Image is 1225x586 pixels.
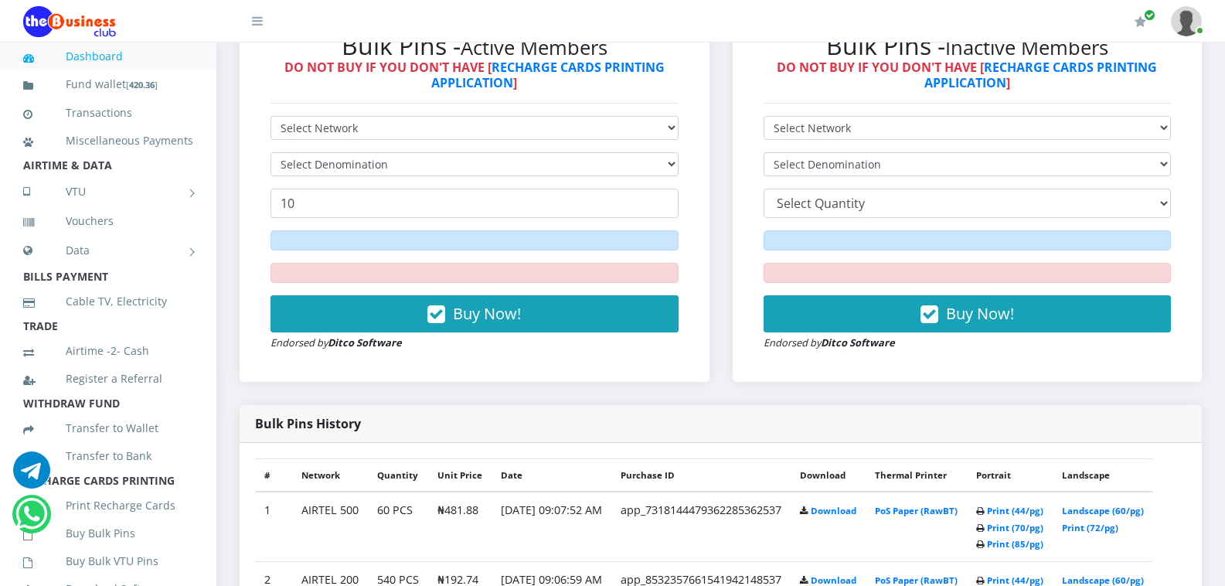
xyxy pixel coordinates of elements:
[15,507,47,533] a: Chat for support
[764,336,895,349] small: Endorsed by
[328,336,402,349] strong: Ditco Software
[292,492,368,561] td: AIRTEL 500
[271,295,679,332] button: Buy Now!
[875,505,958,516] a: PoS Paper (RawBT)
[271,336,402,349] small: Endorsed by
[1062,505,1144,516] a: Landscape (60/pg)
[23,438,193,474] a: Transfer to Bank
[23,333,193,369] a: Airtime -2- Cash
[1062,522,1118,533] a: Print (72/pg)
[821,336,895,349] strong: Ditco Software
[23,66,193,103] a: Fund wallet[420.36]
[866,458,967,492] th: Thermal Printer
[946,303,1014,324] span: Buy Now!
[428,458,492,492] th: Unit Price
[811,505,856,516] a: Download
[764,31,1172,60] h2: Bulk Pins -
[1171,6,1202,36] img: User
[453,303,521,324] span: Buy Now!
[428,492,492,561] td: ₦481.88
[271,31,679,60] h2: Bulk Pins -
[967,458,1053,492] th: Portrait
[255,415,361,432] strong: Bulk Pins History
[492,492,611,561] td: [DATE] 09:07:52 AM
[791,458,866,492] th: Download
[1144,9,1155,21] span: Renew/Upgrade Subscription
[23,516,193,551] a: Buy Bulk Pins
[987,538,1043,550] a: Print (85/pg)
[875,574,958,586] a: PoS Paper (RawBT)
[23,231,193,270] a: Data
[461,34,607,61] small: Active Members
[23,411,193,446] a: Transfer to Wallet
[23,6,116,37] img: Logo
[23,361,193,397] a: Register a Referral
[945,34,1108,61] small: Inactive Members
[129,79,155,90] b: 420.36
[611,458,791,492] th: Purchase ID
[1135,15,1146,28] i: Renew/Upgrade Subscription
[23,488,193,523] a: Print Recharge Cards
[126,79,158,90] small: [ ]
[368,458,428,492] th: Quantity
[23,543,193,579] a: Buy Bulk VTU Pins
[255,492,292,561] td: 1
[284,59,665,90] strong: DO NOT BUY IF YOU DON'T HAVE [ ]
[811,574,856,586] a: Download
[23,203,193,239] a: Vouchers
[987,574,1043,586] a: Print (44/pg)
[764,295,1172,332] button: Buy Now!
[23,123,193,158] a: Miscellaneous Payments
[1053,458,1153,492] th: Landscape
[23,39,193,74] a: Dashboard
[611,492,791,561] td: app_7318144479362285362537
[271,189,679,218] input: Enter Quantity
[368,492,428,561] td: 60 PCS
[1062,574,1144,586] a: Landscape (60/pg)
[777,59,1157,90] strong: DO NOT BUY IF YOU DON'T HAVE [ ]
[23,95,193,131] a: Transactions
[987,505,1043,516] a: Print (44/pg)
[23,284,193,319] a: Cable TV, Electricity
[13,463,50,489] a: Chat for support
[987,522,1043,533] a: Print (70/pg)
[292,458,368,492] th: Network
[255,458,292,492] th: #
[431,59,665,90] a: RECHARGE CARDS PRINTING APPLICATION
[924,59,1158,90] a: RECHARGE CARDS PRINTING APPLICATION
[23,172,193,211] a: VTU
[492,458,611,492] th: Date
